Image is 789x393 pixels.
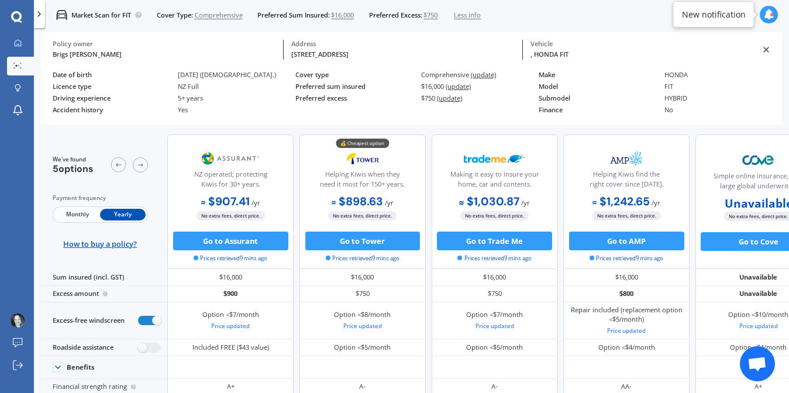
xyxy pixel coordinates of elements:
div: Price updated [334,322,391,331]
span: Prices retrieved 9 mins ago [457,254,531,263]
div: Included FREE ($43 value) [192,343,269,352]
span: Prices retrieved 9 mins ago [590,254,663,263]
span: Preferred Excess: [369,11,422,20]
div: $900 [167,286,294,302]
div: 💰 Cheapest option [336,139,389,148]
div: FIT [664,82,783,90]
div: Option <$8/month [334,310,391,330]
b: $1,030.87 [459,194,519,209]
span: / yr [652,198,660,207]
span: No extra fees, direct price. [328,211,397,220]
span: Monthly [54,209,100,221]
div: Price updated [202,322,259,331]
div: Option <$7/month [466,310,523,330]
span: / yr [521,198,530,207]
span: Comprehensive [195,11,243,20]
div: HONDA [664,71,783,78]
div: NZ operated; protecting Kiwis for 30+ years. [175,170,285,193]
img: Tower.webp [332,147,394,170]
div: Option <$5/month [334,343,391,352]
span: Preferred Sum Insured: [257,11,330,20]
div: Model [539,82,657,90]
span: (update) [471,70,496,79]
div: Option <$5/month [466,343,523,352]
button: Go to Trade Me [437,232,552,250]
div: Yes [178,106,296,113]
div: A+ [227,382,235,391]
button: Go to AMP [569,232,684,250]
span: (update) [446,82,471,91]
div: Sum insured (incl. GST) [41,269,167,285]
b: $898.63 [332,194,383,209]
div: Option <$4/month [598,343,655,352]
div: $16,000 [563,269,690,285]
div: Preferred excess [295,94,414,102]
div: Payment frequency [53,194,148,203]
div: AA- [621,382,632,391]
div: New notification [682,9,746,20]
div: Option <$10/month [728,310,788,330]
img: Assurant.png [200,147,262,170]
button: Go to Tower [305,232,421,250]
div: Price updated [466,322,523,331]
b: $907.41 [201,194,250,209]
span: Prices retrieved 9 mins ago [194,254,267,263]
div: Roadside assistance [41,339,167,356]
span: / yr [251,198,260,207]
span: Less info [454,11,481,20]
div: Date of birth [53,71,171,78]
span: Cover Type: [157,11,193,20]
div: Cover type [295,71,414,78]
div: $16,000 [167,269,294,285]
div: $750 [432,286,558,302]
div: A+ [754,382,762,391]
span: No extra fees, direct price. [197,211,265,220]
img: car.f15378c7a67c060ca3f3.svg [56,9,67,20]
div: 5+ years [178,94,296,102]
button: Go to Assurant [173,232,288,250]
div: Make [539,71,657,78]
b: $1,242.65 [592,194,650,209]
span: How to buy a policy? [63,239,137,249]
img: Trademe.webp [464,147,526,170]
div: Price updated [728,322,788,331]
div: [DATE] ([DEMOGRAPHIC_DATA].) [178,71,296,78]
span: / yr [385,198,394,207]
span: $16,000 [331,11,354,20]
span: 5 options [53,163,94,175]
p: Market Scan for FIT [71,11,131,20]
div: Driving experience [53,94,171,102]
div: Brigs [PERSON_NAME] [53,50,276,60]
div: A- [359,382,366,391]
div: $800 [563,286,690,302]
div: Helping Kiwis when they need it most for 150+ years. [308,170,418,193]
div: , HONDA FIT [530,50,754,60]
div: Address [291,40,515,48]
div: Option <$7/month [202,310,259,330]
span: Prices retrieved 9 mins ago [326,254,399,263]
div: [STREET_ADDRESS] [291,50,515,60]
div: Submodel [539,94,657,102]
div: NZ Full [178,82,296,90]
img: AMP.webp [595,147,657,170]
div: Open chat [740,346,775,381]
div: Licence type [53,82,171,90]
div: $16,000 [299,269,426,285]
div: Comprehensive [421,71,539,78]
div: Excess amount [41,286,167,302]
div: Policy owner [53,40,276,48]
span: No extra fees, direct price. [460,211,529,220]
img: ACg8ocL_8GggkS7aNh4Fzp2y88qJ07wvg4NRJfe157dLZ1bjWM_9dqPo=s96-c [11,313,25,327]
span: (update) [437,94,462,102]
div: A- [491,382,498,391]
div: Vehicle [530,40,754,48]
span: We've found [53,156,94,164]
span: $750 [423,11,437,20]
div: Price updated [570,326,683,336]
div: $750 [421,94,539,102]
div: No [664,106,783,113]
div: Option <$4/month [730,343,787,352]
div: Preferred sum insured [295,82,414,90]
div: Repair included (replacement option <$5/month) [570,305,683,335]
div: $16,000 [421,82,539,90]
